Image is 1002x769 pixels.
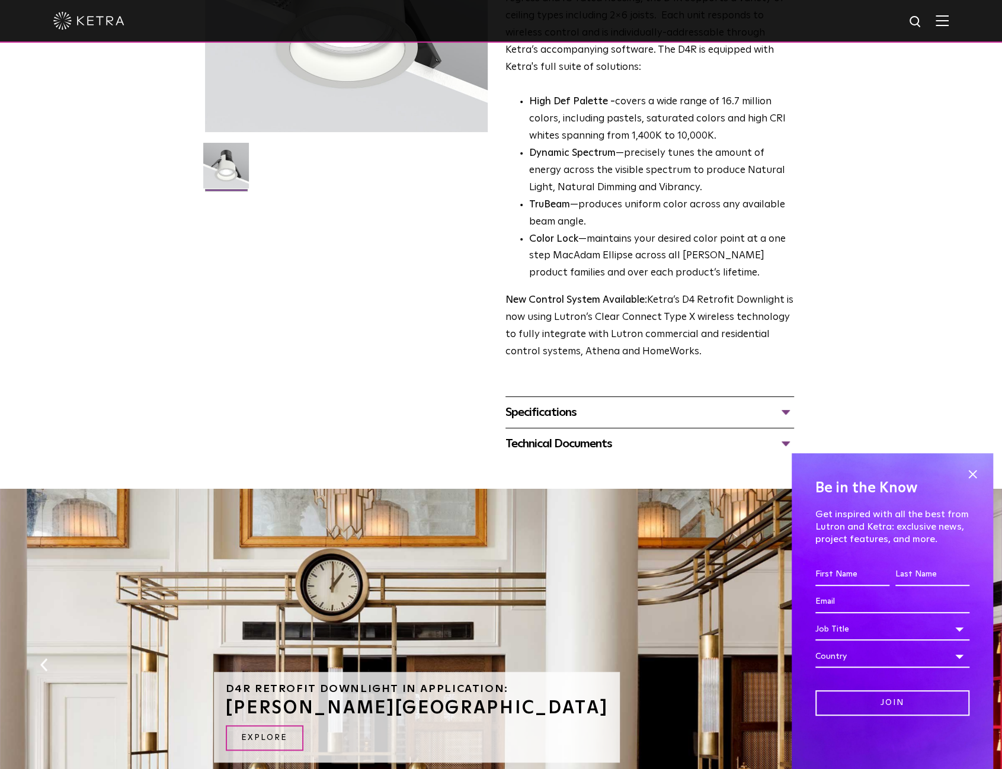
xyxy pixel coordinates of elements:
button: Previous [38,657,50,672]
div: Job Title [815,618,969,640]
strong: New Control System Available: [505,295,647,305]
li: —maintains your desired color point at a one step MacAdam Ellipse across all [PERSON_NAME] produc... [529,231,794,283]
div: Specifications [505,403,794,422]
img: search icon [908,15,923,30]
input: Join [815,690,969,716]
p: Get inspired with all the best from Lutron and Ketra: exclusive news, project features, and more. [815,508,969,545]
div: Country [815,645,969,668]
img: D4R Retrofit Downlight [203,143,249,197]
div: Technical Documents [505,434,794,453]
strong: Dynamic Spectrum [529,148,616,158]
p: Ketra’s D4 Retrofit Downlight is now using Lutron’s Clear Connect Type X wireless technology to f... [505,292,794,361]
h6: D4R Retrofit Downlight in Application: [226,684,609,694]
input: Email [815,591,969,613]
strong: TruBeam [529,200,570,210]
a: EXPLORE [226,725,303,751]
strong: Color Lock [529,234,578,244]
img: Hamburger%20Nav.svg [936,15,949,26]
input: First Name [815,563,889,586]
img: ketra-logo-2019-white [53,12,124,30]
input: Last Name [895,563,969,586]
h4: Be in the Know [815,477,969,499]
strong: High Def Palette - [529,97,615,107]
li: —precisely tunes the amount of energy across the visible spectrum to produce Natural Light, Natur... [529,145,794,197]
p: covers a wide range of 16.7 million colors, including pastels, saturated colors and high CRI whit... [529,94,794,145]
h3: [PERSON_NAME][GEOGRAPHIC_DATA] [226,699,609,717]
li: —produces uniform color across any available beam angle. [529,197,794,231]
